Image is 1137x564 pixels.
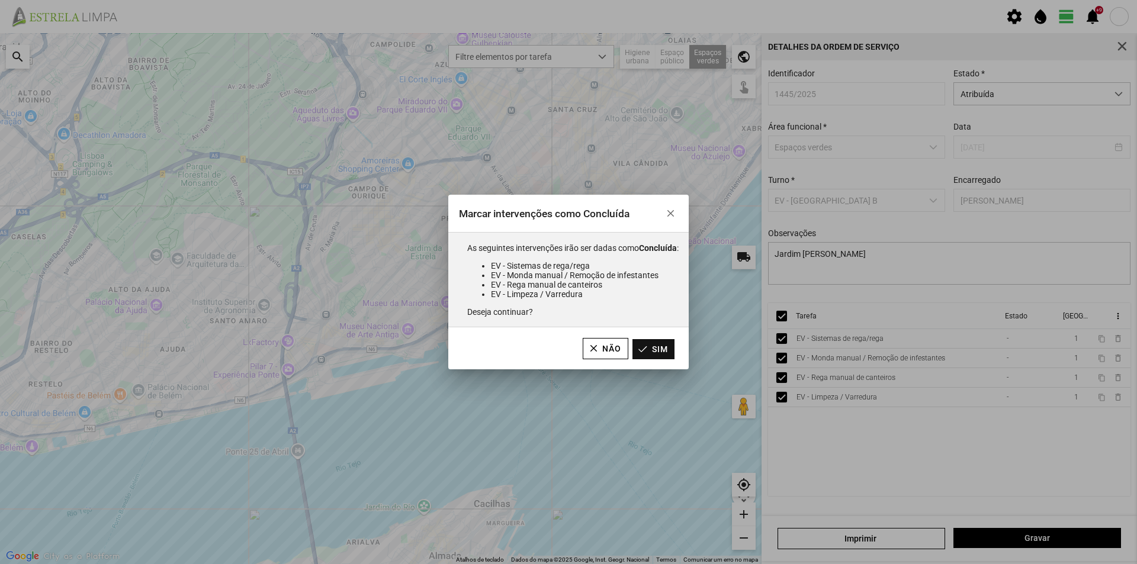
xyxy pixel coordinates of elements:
li: EV - Monda manual / Remoção de infestantes [491,270,679,280]
span: Sim [652,344,668,354]
li: EV - Rega manual de canteiros [491,280,679,289]
li: EV - Sistemas de rega/rega [491,261,679,270]
span: Não [602,344,621,353]
span: Marcar intervenções como Concluída [459,208,629,220]
span: As seguintes intervenções irão ser dadas como : Deseja continuar? [467,243,679,317]
button: Não [583,338,628,359]
b: Concluída [639,243,677,253]
li: EV - Limpeza / Varredura [491,289,679,299]
button: Sim [632,339,675,359]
